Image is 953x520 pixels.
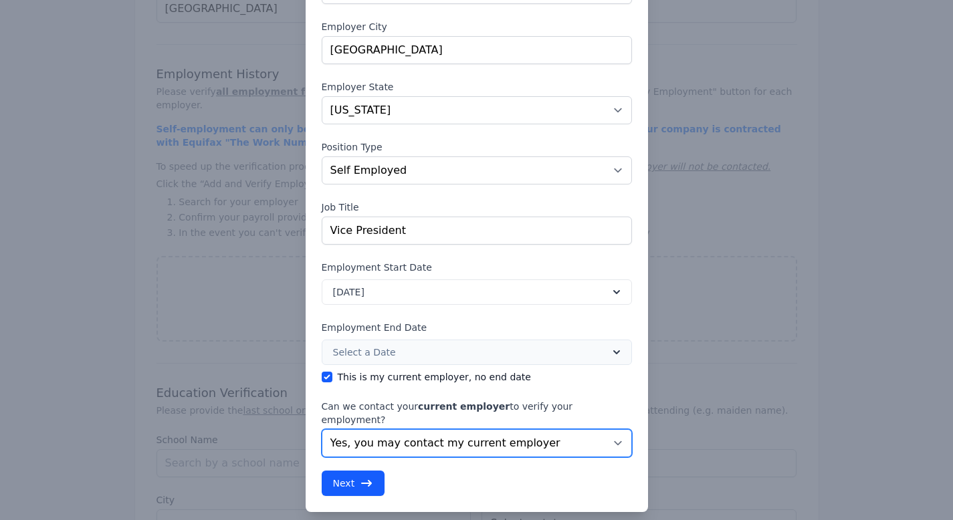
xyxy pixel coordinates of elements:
[322,340,632,365] button: Select a Date
[322,80,632,94] label: Employer State
[322,261,632,274] label: Employment Start Date
[322,201,632,214] label: Job Title
[418,401,510,412] b: current employer
[322,401,573,425] span: Can we contact your to verify your employment?
[322,471,385,496] button: Next
[338,370,531,384] label: This is my current employer, no end date
[322,217,632,245] input: Job Title
[333,346,396,359] span: Select a Date
[322,279,632,305] button: [DATE]
[333,285,364,299] span: [DATE]
[322,321,632,334] label: Employment End Date
[322,36,632,64] input: Employer City
[322,20,632,33] label: Employer City
[322,140,632,154] label: Position Type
